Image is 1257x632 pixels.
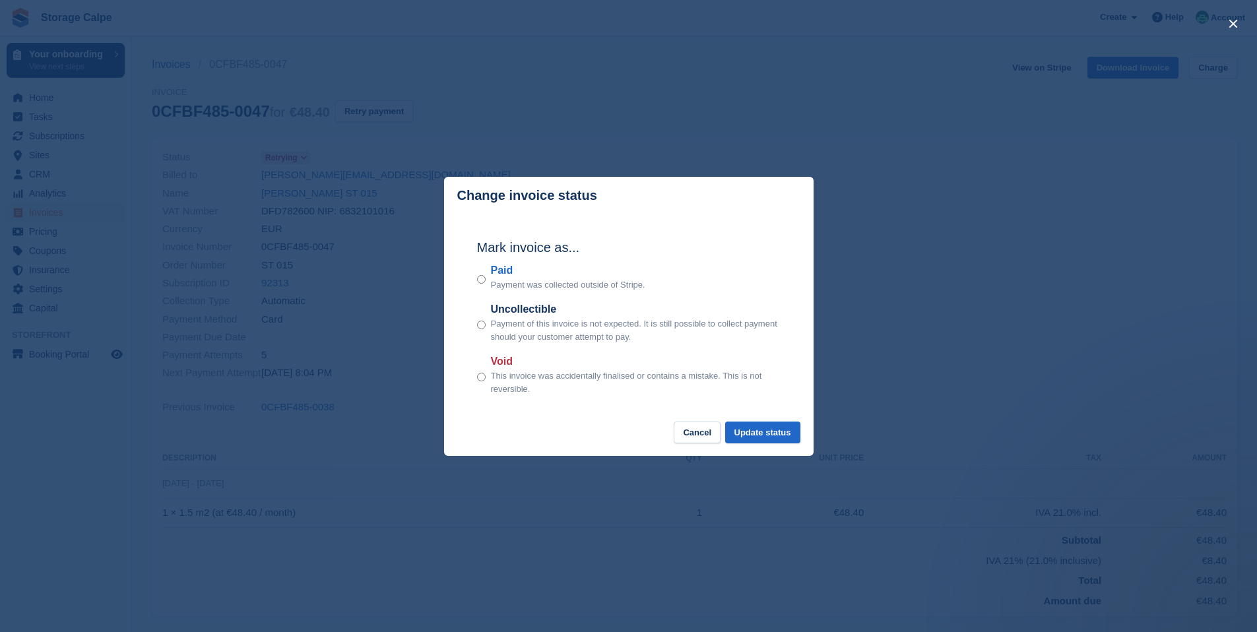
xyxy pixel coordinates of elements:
h2: Mark invoice as... [477,237,781,257]
p: Payment of this invoice is not expected. It is still possible to collect payment should your cust... [491,317,781,343]
p: This invoice was accidentally finalised or contains a mistake. This is not reversible. [491,369,781,395]
label: Void [491,354,781,369]
button: Update status [725,422,800,443]
p: Change invoice status [457,188,597,203]
button: close [1223,13,1244,34]
p: Payment was collected outside of Stripe. [491,278,645,292]
button: Cancel [674,422,721,443]
label: Uncollectible [491,301,781,317]
label: Paid [491,263,645,278]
